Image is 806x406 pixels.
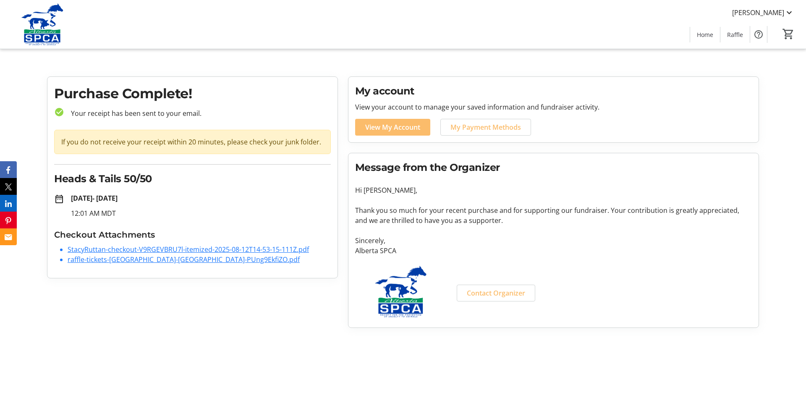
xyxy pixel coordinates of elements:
p: Alberta SPCA [355,246,752,256]
a: View My Account [355,119,430,136]
img: Alberta SPCA logo [355,266,447,317]
button: Help [750,26,767,43]
h2: Message from the Organizer [355,160,752,175]
mat-icon: check_circle [54,107,64,117]
a: StacyRuttan-checkout-V9RGEVBRU7l-itemized-2025-08-12T14-53-15-111Z.pdf [68,245,309,254]
div: If you do not receive your receipt within 20 minutes, please check your junk folder. [54,130,331,154]
span: View My Account [365,122,420,132]
span: [PERSON_NAME] [732,8,784,18]
h3: Checkout Attachments [54,228,331,241]
p: Hi [PERSON_NAME], [355,185,752,195]
img: Alberta SPCA's Logo [5,3,80,45]
p: 12:01 AM MDT [71,208,331,218]
a: Raffle [720,27,750,42]
h2: Heads & Tails 50/50 [54,171,331,186]
h2: My account [355,84,752,99]
span: Contact Organizer [467,288,525,298]
button: Cart [781,26,796,42]
a: My Payment Methods [440,119,531,136]
span: My Payment Methods [450,122,521,132]
strong: [DATE] - [DATE] [71,194,118,203]
button: [PERSON_NAME] [725,6,801,19]
span: Raffle [727,30,743,39]
a: Contact Organizer [457,285,535,301]
p: Thank you so much for your recent purchase and for supporting our fundraiser. Your contribution i... [355,205,752,225]
mat-icon: date_range [54,194,64,204]
span: Home [697,30,713,39]
p: Sincerely, [355,236,752,246]
p: View your account to manage your saved information and fundraiser activity. [355,102,752,112]
p: Your receipt has been sent to your email. [64,108,331,118]
a: raffle-tickets-[GEOGRAPHIC_DATA]-[GEOGRAPHIC_DATA]-PUng9EkfiZO.pdf [68,255,300,264]
h1: Purchase Complete! [54,84,331,104]
a: Home [690,27,720,42]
